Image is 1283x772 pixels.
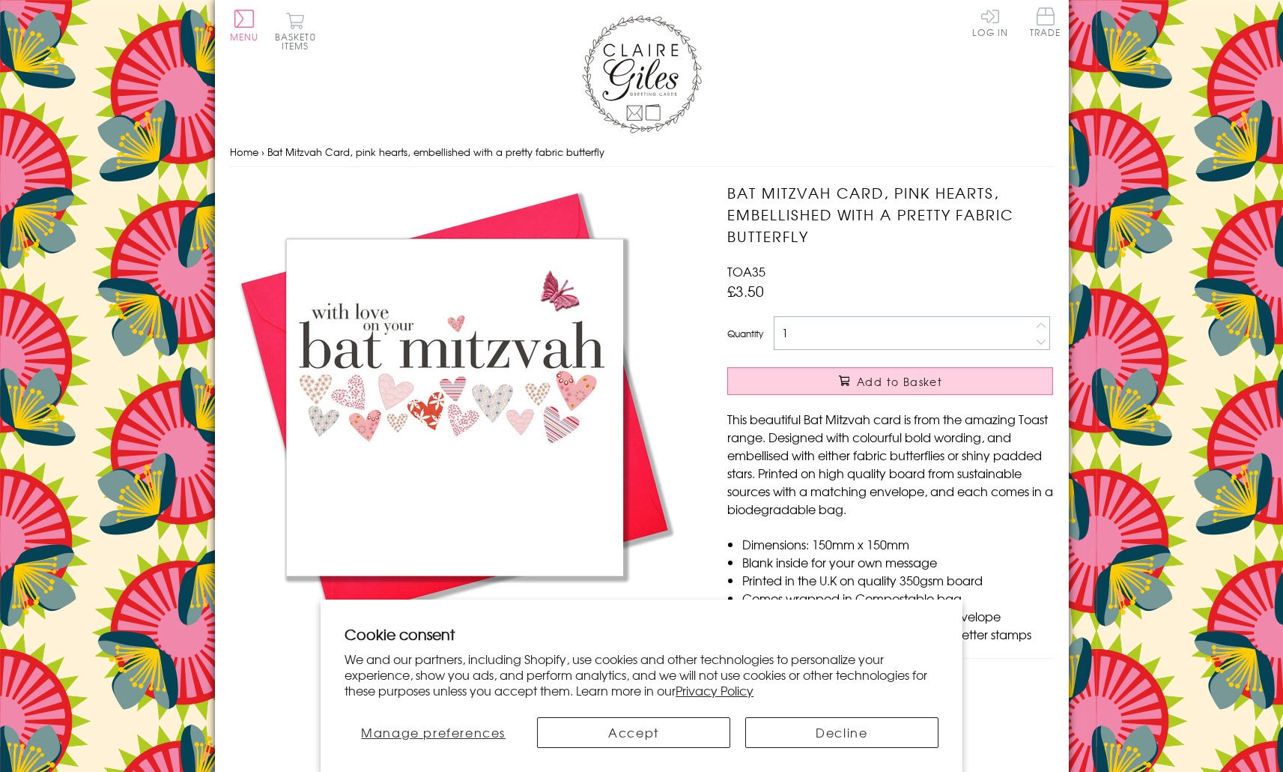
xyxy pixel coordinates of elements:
a: Privacy Policy [676,681,753,699]
button: Menu [230,10,259,41]
button: Decline [745,717,938,748]
a: Home [230,145,258,159]
button: Manage preferences [345,717,522,748]
a: Log In [972,7,1008,37]
span: TOA35 [727,262,765,280]
p: We and our partners, including Shopify, use cookies and other technologies to personalize your ex... [345,651,938,698]
span: Trade [1030,7,1061,37]
li: Comes wrapped in Compostable bag [742,589,1053,607]
h1: Bat Mitzvah Card, pink hearts, embellished with a pretty fabric butterfly [727,182,1053,247]
span: £3.50 [727,280,764,301]
button: Add to Basket [727,367,1053,395]
span: Manage preferences [361,723,506,741]
img: Bat Mitzvah Card, pink hearts, embellished with a pretty fabric butterfly [230,182,679,632]
p: This beautiful Bat Mitzvah card is from the amazing Toast range. Designed with colourful bold wor... [727,410,1053,518]
span: › [261,145,264,159]
nav: breadcrumbs [230,137,1054,168]
a: Trade [1030,7,1061,40]
span: Add to Basket [857,374,942,389]
button: Basket0 items [275,12,316,50]
label: Quantity [727,327,763,340]
img: Claire Giles Greetings Cards [582,15,702,133]
li: Dimensions: 150mm x 150mm [742,535,1053,553]
li: Blank inside for your own message [742,553,1053,571]
span: 0 items [282,30,316,52]
h2: Cookie consent [345,624,938,645]
button: Accept [537,717,730,748]
li: Printed in the U.K on quality 350gsm board [742,571,1053,589]
span: Menu [230,30,259,43]
span: Bat Mitzvah Card, pink hearts, embellished with a pretty fabric butterfly [267,145,604,159]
